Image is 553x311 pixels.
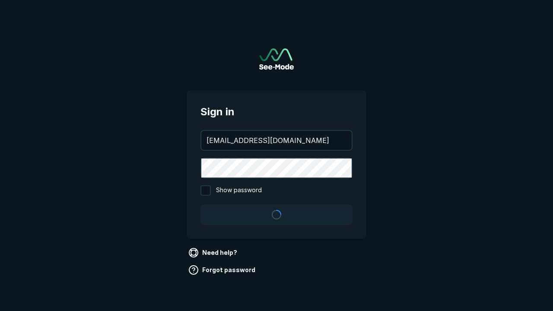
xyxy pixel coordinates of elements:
a: Need help? [187,246,241,260]
input: your@email.com [201,131,352,150]
a: Forgot password [187,263,259,277]
img: See-Mode Logo [259,48,294,70]
span: Sign in [200,104,353,120]
span: Show password [216,185,262,196]
a: Go to sign in [259,48,294,70]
